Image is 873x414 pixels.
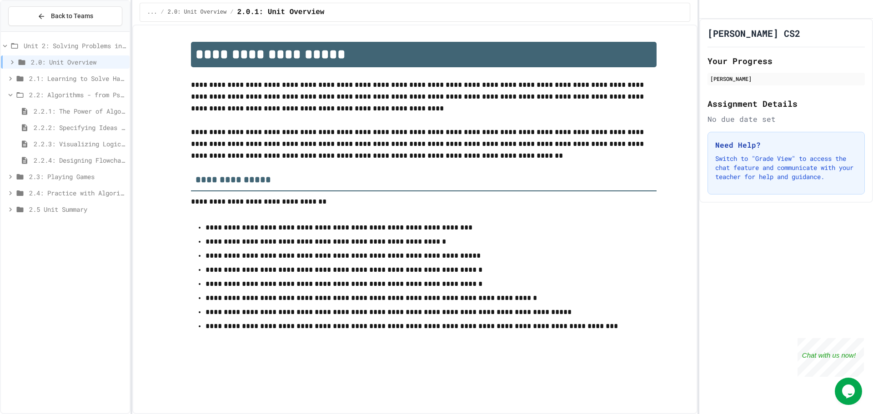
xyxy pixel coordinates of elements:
button: Back to Teams [8,6,122,26]
iframe: chat widget [798,338,864,377]
span: 2.2.4: Designing Flowcharts [34,155,126,165]
span: 2.1: Learning to Solve Hard Problems [29,74,126,83]
h1: [PERSON_NAME] CS2 [707,27,800,40]
span: ... [147,9,157,16]
div: No due date set [707,114,865,125]
span: / [161,9,164,16]
span: Unit 2: Solving Problems in Computer Science [24,41,126,50]
iframe: chat widget [835,378,864,405]
span: 2.2.2: Specifying Ideas with Pseudocode [34,123,126,132]
div: [PERSON_NAME] [710,75,862,83]
span: 2.0: Unit Overview [168,9,227,16]
span: 2.3: Playing Games [29,172,126,181]
span: 2.0: Unit Overview [31,57,126,67]
span: 2.5 Unit Summary [29,205,126,214]
p: Switch to "Grade View" to access the chat feature and communicate with your teacher for help and ... [715,154,857,181]
span: 2.2: Algorithms - from Pseudocode to Flowcharts [29,90,126,100]
span: / [230,9,233,16]
span: 2.2.1: The Power of Algorithms [34,106,126,116]
h2: Assignment Details [707,97,865,110]
h2: Your Progress [707,55,865,67]
h3: Need Help? [715,140,857,150]
span: 2.0.1: Unit Overview [237,7,324,18]
span: Back to Teams [51,11,93,21]
span: 2.4: Practice with Algorithms [29,188,126,198]
span: 2.2.3: Visualizing Logic with Flowcharts [34,139,126,149]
